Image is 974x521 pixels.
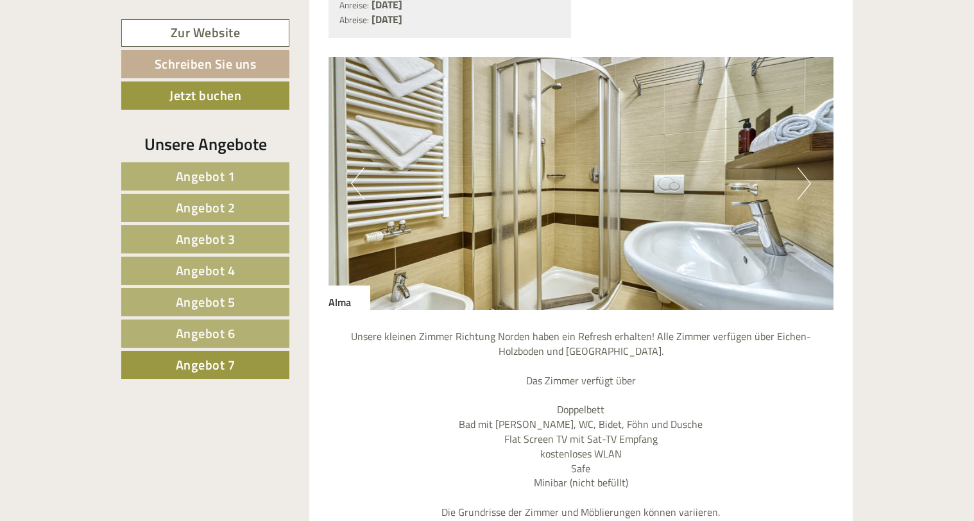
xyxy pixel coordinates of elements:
[176,355,235,375] span: Angebot 7
[798,167,811,200] button: Next
[176,292,235,312] span: Angebot 5
[351,167,364,200] button: Previous
[121,132,289,156] div: Unsere Angebote
[176,229,235,249] span: Angebot 3
[176,166,235,186] span: Angebot 1
[339,13,369,26] small: Abreise:
[176,323,235,343] span: Angebot 6
[329,286,370,310] div: Alma
[329,329,834,520] p: Unsere kleinen Zimmer Richtung Norden haben ein Refresh erhalten! Alle Zimmer verfügen über Eiche...
[121,19,289,47] a: Zur Website
[176,260,235,280] span: Angebot 4
[329,57,834,310] img: image
[372,12,402,27] b: [DATE]
[121,50,289,78] a: Schreiben Sie uns
[176,198,235,218] span: Angebot 2
[121,81,289,110] a: Jetzt buchen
